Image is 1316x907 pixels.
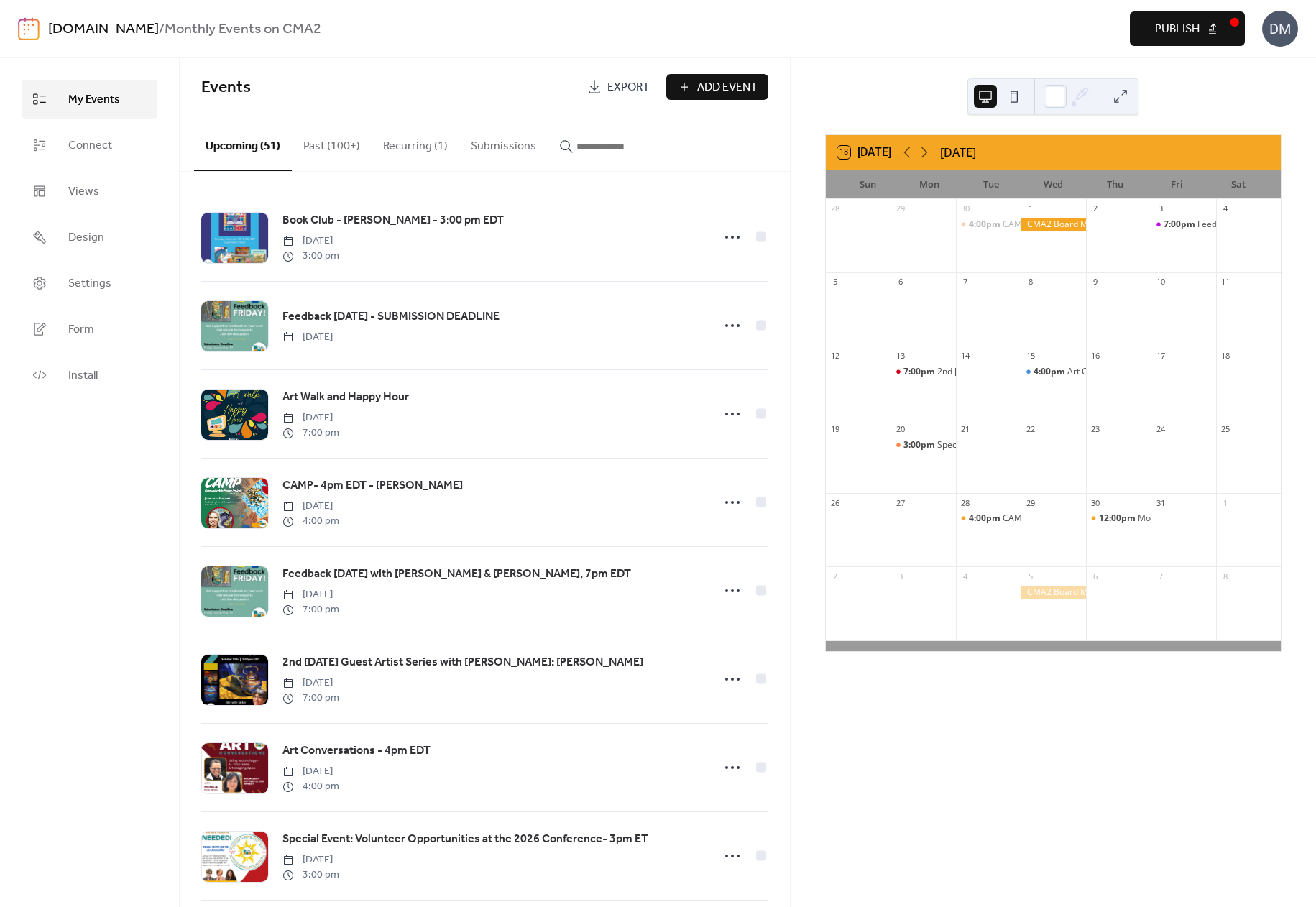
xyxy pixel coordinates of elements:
[1021,218,1085,231] div: CMA2 Board Meeting
[1090,350,1101,361] div: 16
[1021,586,1085,599] div: CMA2 Board Meeting
[22,356,157,395] a: Install
[282,653,643,672] a: 2nd [DATE] Guest Artist Series with [PERSON_NAME]: [PERSON_NAME]
[899,170,961,199] div: Mon
[895,277,906,287] div: 6
[1155,203,1166,214] div: 3
[282,852,339,867] span: [DATE]
[282,249,339,264] span: 3:00 pm
[194,116,292,171] button: Upcoming (51)
[1090,424,1101,435] div: 23
[282,764,339,779] span: [DATE]
[282,476,463,495] a: CAMP- 4pm EDT - [PERSON_NAME]
[830,424,841,435] div: 19
[1003,218,1144,231] div: CAMP- 4pm EDT - [PERSON_NAME]
[282,565,631,584] a: Feedback [DATE] with [PERSON_NAME] & [PERSON_NAME], 7pm EDT
[68,229,104,247] span: Design
[282,742,431,760] a: Art Conversations - 4pm EDT
[895,497,906,508] div: 27
[282,587,339,602] span: [DATE]
[895,203,906,214] div: 29
[1164,218,1197,231] span: 7:00pm
[969,218,1003,231] span: 4:00pm
[960,497,971,508] div: 28
[282,499,339,514] span: [DATE]
[68,275,111,293] span: Settings
[960,424,971,435] div: 21
[1090,571,1101,581] div: 6
[1025,497,1036,508] div: 29
[1025,350,1036,361] div: 15
[895,350,906,361] div: 13
[282,308,500,326] a: Feedback [DATE] - SUBMISSION DEADLINE
[960,350,971,361] div: 14
[1090,277,1101,287] div: 9
[1003,512,1099,525] div: CAMP: [PERSON_NAME]
[282,831,648,848] span: Special Event: Volunteer Opportunities at the 2026 Conference- 3pm ET
[1067,366,1183,378] div: Art Conversations - 4pm EDT
[1099,512,1138,525] span: 12:00pm
[282,830,648,849] a: Special Event: Volunteer Opportunities at the 2026 Conference- 3pm ET
[937,366,1220,378] div: 2nd [DATE] Guest Artist Series with [PERSON_NAME]: [PERSON_NAME]
[282,308,500,326] span: Feedback [DATE] - SUBMISSION DEADLINE
[830,350,841,361] div: 12
[830,571,841,581] div: 2
[48,16,159,43] a: [DOMAIN_NAME]
[282,389,409,406] span: Art Walk and Happy Hour
[832,142,896,162] button: 18[DATE]
[282,330,333,345] span: [DATE]
[459,116,548,170] button: Submissions
[1220,350,1231,361] div: 18
[937,439,1222,451] div: Special Event: Volunteer Opportunities at the 2026 Conference- 3pm ET
[903,439,937,451] span: 3:00pm
[830,497,841,508] div: 26
[1155,424,1166,435] div: 24
[22,264,157,303] a: Settings
[1021,366,1085,378] div: Art Conversations - 4pm EDT
[282,410,339,425] span: [DATE]
[22,310,157,349] a: Form
[1262,11,1298,47] div: DM
[282,676,339,691] span: [DATE]
[1155,497,1166,508] div: 31
[1155,350,1166,361] div: 17
[891,439,955,451] div: Special Event: Volunteer Opportunities at the 2026 Conference- 3pm ET
[282,211,504,230] a: Book Club - [PERSON_NAME] - 3:00 pm EDT
[1022,170,1084,199] div: Wed
[282,566,631,583] span: Feedback [DATE] with [PERSON_NAME] & [PERSON_NAME], 7pm EDT
[68,183,99,201] span: Views
[969,512,1003,525] span: 4:00pm
[960,170,1022,199] div: Tue
[282,602,339,617] span: 7:00 pm
[292,116,372,170] button: Past (100+)
[282,779,339,794] span: 4:00 pm
[895,571,906,581] div: 3
[891,366,955,378] div: 2nd Monday Guest Artist Series with Jacqui Ross: Michelle Sider
[1090,497,1101,508] div: 30
[282,654,643,671] span: 2nd [DATE] Guest Artist Series with [PERSON_NAME]: [PERSON_NAME]
[697,79,758,96] span: Add Event
[607,79,650,96] span: Export
[68,137,112,155] span: Connect
[165,16,321,43] b: Monthly Events on CMA2
[282,867,339,883] span: 3:00 pm
[960,571,971,581] div: 4
[282,742,431,760] span: Art Conversations - 4pm EDT
[22,126,157,165] a: Connect
[68,321,94,339] span: Form
[960,203,971,214] div: 30
[1155,21,1200,38] span: Publish
[1220,277,1231,287] div: 11
[837,170,899,199] div: Sun
[282,212,504,229] span: Book Club - [PERSON_NAME] - 3:00 pm EDT
[1025,277,1036,287] div: 8
[830,277,841,287] div: 5
[159,16,165,43] b: /
[1151,218,1215,231] div: Feedback Friday with Fran Garrido & Shelley Beaumont, 7pm EDT
[68,367,98,385] span: Install
[1155,571,1166,581] div: 7
[1155,277,1166,287] div: 10
[1086,512,1151,525] div: Mosaic Calling Cards Workalong - 12pm ET - with Kim Porter & Beca Kulinovich
[956,218,1021,231] div: CAMP- 4pm EDT - Jeannette Brossart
